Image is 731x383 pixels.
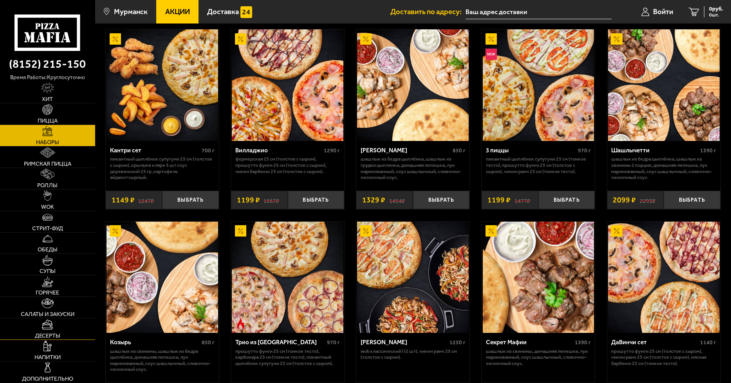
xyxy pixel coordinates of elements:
div: Козырь [110,339,200,346]
img: Акционный [235,33,246,45]
a: АкционныйОстрое блюдоТрио из Рио [231,222,344,333]
img: 3 пиццы [483,29,594,141]
s: 1454 ₽ [389,196,405,204]
img: Трио из Рио [232,222,343,333]
a: АкционныйДон Цыпа [356,29,469,141]
span: 0 руб. [709,6,723,12]
span: 1140 г [700,339,716,346]
span: WOK [41,204,54,210]
span: 1329 ₽ [362,196,385,204]
span: Горячее [36,290,59,296]
span: 1199 ₽ [237,196,260,204]
span: 1390 г [575,339,591,346]
span: 1149 ₽ [112,196,135,204]
span: Салаты и закуски [21,311,74,317]
p: Прошутто Фунги 25 см (толстое с сыром), Чикен Ранч 25 см (толстое с сыром), Мясная Барбекю 25 см ... [611,348,716,367]
span: Напитки [34,354,61,360]
img: Акционный [110,33,121,45]
div: Кантри сет [110,147,200,154]
span: Мурманск [114,8,148,16]
s: 2293 ₽ [640,196,655,204]
img: 15daf4d41897b9f0e9f617042186c801.svg [240,6,252,18]
span: Супы [40,268,56,274]
s: 1477 ₽ [514,196,530,204]
span: 850 г [202,339,215,346]
a: АкционныйКозырь [106,222,219,333]
span: Стрит-фуд [32,226,63,231]
div: Вилладжио [235,147,322,154]
a: АкционныйСекрет Мафии [482,222,595,333]
img: Новинка [486,49,497,60]
a: АкционныйШашлычетти [607,29,720,141]
p: шашлык из бедра цыплёнка, шашлык из свинины 2 порции, домашняя лепешка, лук маринованный, соус ша... [611,156,716,180]
span: 1250 г [449,339,466,346]
span: Десерты [35,333,60,339]
p: Пикантный цыплёнок сулугуни 25 см (толстое с сыром), крылья в кляре 5 шт соус деревенский 25 гр, ... [110,156,215,180]
img: Акционный [110,225,121,237]
span: Дополнительно [22,376,73,382]
img: Акционный [486,225,497,237]
span: 850 г [453,147,466,154]
a: АкционныйКантри сет [106,29,219,141]
span: Хит [42,96,53,102]
span: Наборы [36,139,59,145]
img: Акционный [235,225,246,237]
img: Секрет Мафии [483,222,594,333]
img: Острое блюдо [235,318,246,329]
div: 3 пиццы [486,147,576,154]
button: Выбрать [413,191,470,210]
img: Акционный [486,33,497,45]
img: Акционный [360,225,372,237]
img: Вилладжио [232,29,343,141]
span: Римская пицца [24,161,71,167]
div: Трио из [GEOGRAPHIC_DATA] [235,339,325,346]
span: Обеды [38,247,58,253]
div: ДаВинчи сет [611,339,698,346]
p: шашлык из бедра цыплёнка, шашлык из грудки цыпленка, домашняя лепешка, лук маринованный, соус шаш... [361,156,466,180]
p: Пикантный цыплёнок сулугуни 25 см (тонкое тесто), Прошутто Фунги 25 см (толстое с сыром), Чикен Р... [486,156,591,174]
img: Акционный [360,33,372,45]
input: Ваш адрес доставки [466,5,612,19]
span: 970 г [327,339,340,346]
div: Секрет Мафии [486,339,573,346]
button: Выбрать [664,191,720,210]
p: шашлык из свинины, шашлык из бедра цыплёнка, домашняя лепешка, лук маринованный, соус шашлычный, ... [110,348,215,372]
span: 1290 г [324,147,340,154]
span: Роллы [37,182,58,188]
img: Дон Цыпа [357,29,469,141]
span: 700 г [202,147,215,154]
span: 1390 г [700,147,716,154]
span: 2099 ₽ [613,196,636,204]
span: Доставка [207,8,239,16]
p: Прошутто Фунги 25 см (тонкое тесто), Карбонара 25 см (тонкое тесто), Пикантный цыплёнок сулугуни ... [235,348,340,367]
s: 1567 ₽ [264,196,279,204]
a: АкционныйВилладжио [231,29,344,141]
s: 1247 ₽ [138,196,154,204]
a: АкционныйДаВинчи сет [607,222,720,333]
img: Акционный [611,225,622,237]
button: Выбрать [162,191,219,210]
a: АкционныйВилла Капри [356,222,469,333]
span: Доставить по адресу: [390,8,466,16]
span: 970 г [578,147,591,154]
img: Акционный [611,33,622,45]
img: ДаВинчи сет [608,222,720,333]
p: шашлык из свинины, домашняя лепешка, лук маринованный, соус шашлычный, сливочно-чесночный соус. [486,348,591,367]
span: 0 шт. [709,13,723,17]
button: Выбрать [288,191,345,210]
div: [PERSON_NAME] [361,147,451,154]
span: Войти [653,8,673,16]
img: Козырь [106,222,218,333]
button: Выбрать [538,191,595,210]
span: 1199 ₽ [487,196,511,204]
a: АкционныйНовинка3 пиццы [482,29,595,141]
span: Пицца [38,118,58,124]
div: Шашлычетти [611,147,698,154]
img: Шашлычетти [608,29,720,141]
div: [PERSON_NAME] [361,339,448,346]
p: Wok классический L (2 шт), Чикен Ранч 25 см (толстое с сыром). [361,348,466,360]
span: Акции [165,8,190,16]
img: Кантри сет [106,29,218,141]
p: Фермерская 25 см (толстое с сыром), Прошутто Фунги 25 см (толстое с сыром), Чикен Барбекю 25 см (... [235,156,340,174]
img: Вилла Капри [357,222,469,333]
